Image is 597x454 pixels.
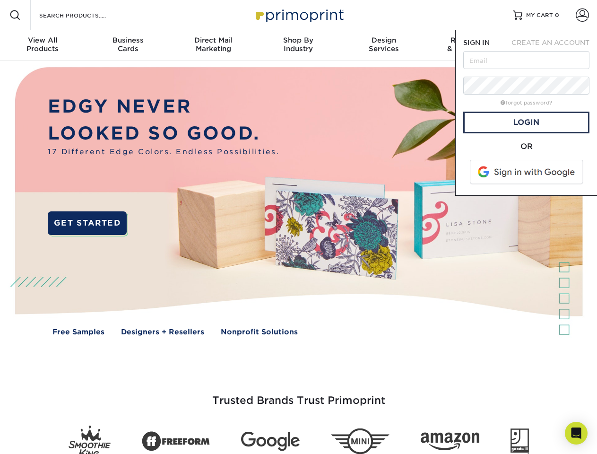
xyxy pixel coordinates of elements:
img: Primoprint [251,5,346,25]
span: Business [85,36,170,44]
img: Amazon [421,433,479,451]
div: OR [463,141,589,152]
span: Design [341,36,426,44]
a: GET STARTED [48,211,127,235]
span: Direct Mail [171,36,256,44]
a: Free Samples [52,327,104,338]
a: forgot password? [501,100,552,106]
div: Open Intercom Messenger [565,422,588,445]
span: MY CART [526,11,553,19]
div: Marketing [171,36,256,53]
span: 0 [555,12,559,18]
div: Cards [85,36,170,53]
p: EDGY NEVER [48,93,279,120]
input: SEARCH PRODUCTS..... [38,9,130,21]
span: CREATE AN ACCOUNT [511,39,589,46]
input: Email [463,51,589,69]
span: 17 Different Edge Colors. Endless Possibilities. [48,147,279,157]
span: Resources [426,36,511,44]
a: Login [463,112,589,133]
a: Nonprofit Solutions [221,327,298,338]
p: LOOKED SO GOOD. [48,120,279,147]
a: Resources& Templates [426,30,511,61]
div: & Templates [426,36,511,53]
a: Shop ByIndustry [256,30,341,61]
img: Google [241,432,300,451]
img: Goodwill [510,428,529,454]
div: Industry [256,36,341,53]
span: Shop By [256,36,341,44]
a: BusinessCards [85,30,170,61]
a: Direct MailMarketing [171,30,256,61]
div: Services [341,36,426,53]
a: DesignServices [341,30,426,61]
a: Designers + Resellers [121,327,204,338]
span: SIGN IN [463,39,490,46]
h3: Trusted Brands Trust Primoprint [22,372,575,418]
